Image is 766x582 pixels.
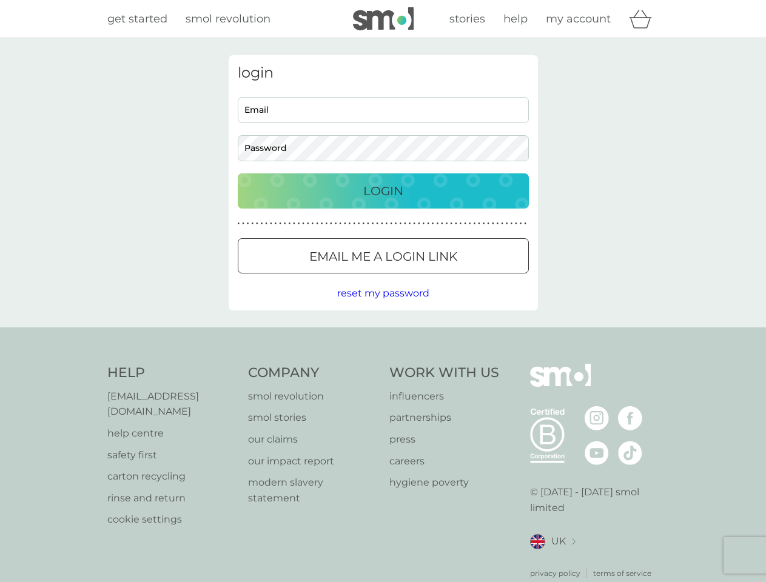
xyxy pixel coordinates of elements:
[337,286,429,301] button: reset my password
[427,221,429,227] p: ●
[275,221,277,227] p: ●
[186,10,270,28] a: smol revolution
[492,221,494,227] p: ●
[404,221,406,227] p: ●
[618,441,642,465] img: visit the smol Tiktok page
[251,221,254,227] p: ●
[107,389,237,420] a: [EMAIL_ADDRESS][DOMAIN_NAME]
[339,221,341,227] p: ●
[629,7,659,31] div: basket
[432,221,434,227] p: ●
[325,221,328,227] p: ●
[302,221,304,227] p: ●
[381,221,383,227] p: ●
[248,389,377,404] a: smol revolution
[248,364,377,383] h4: Company
[298,221,300,227] p: ●
[546,12,611,25] span: my account
[450,221,452,227] p: ●
[436,221,438,227] p: ●
[460,221,462,227] p: ●
[520,221,522,227] p: ●
[107,490,237,506] a: rinse and return
[107,469,237,484] a: carton recycling
[321,221,323,227] p: ●
[585,441,609,465] img: visit the smol Youtube page
[307,221,309,227] p: ●
[186,12,270,25] span: smol revolution
[455,221,457,227] p: ●
[546,10,611,28] a: my account
[478,221,480,227] p: ●
[418,221,420,227] p: ●
[376,221,378,227] p: ●
[107,447,237,463] a: safety first
[572,538,576,545] img: select a new location
[107,12,167,25] span: get started
[248,410,377,426] a: smol stories
[107,426,237,441] a: help centre
[248,475,377,506] a: modern slavery statement
[256,221,258,227] p: ●
[524,221,526,227] p: ●
[618,406,642,430] img: visit the smol Facebook page
[248,453,377,469] a: our impact report
[515,221,517,227] p: ●
[530,484,659,515] p: © [DATE] - [DATE] smol limited
[330,221,332,227] p: ●
[530,567,580,579] a: privacy policy
[389,389,499,404] a: influencers
[446,221,448,227] p: ●
[248,432,377,447] a: our claims
[585,406,609,430] img: visit the smol Instagram page
[503,12,528,25] span: help
[335,221,337,227] p: ●
[316,221,318,227] p: ●
[279,221,281,227] p: ●
[469,221,471,227] p: ●
[293,221,295,227] p: ●
[107,512,237,527] a: cookie settings
[530,534,545,549] img: UK flag
[389,453,499,469] p: careers
[107,10,167,28] a: get started
[265,221,267,227] p: ●
[309,247,457,266] p: Email me a login link
[487,221,489,227] p: ●
[423,221,425,227] p: ●
[353,221,355,227] p: ●
[386,221,388,227] p: ●
[372,221,374,227] p: ●
[389,410,499,426] a: partnerships
[483,221,485,227] p: ●
[247,221,249,227] p: ●
[464,221,466,227] p: ●
[344,221,346,227] p: ●
[288,221,291,227] p: ●
[238,221,240,227] p: ●
[312,221,314,227] p: ●
[389,475,499,490] a: hygiene poverty
[593,567,651,579] a: terms of service
[441,221,443,227] p: ●
[510,221,512,227] p: ●
[349,221,351,227] p: ●
[367,221,369,227] p: ●
[358,221,360,227] p: ●
[409,221,411,227] p: ●
[337,287,429,299] span: reset my password
[413,221,415,227] p: ●
[473,221,475,227] p: ●
[270,221,272,227] p: ●
[551,533,566,549] span: UK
